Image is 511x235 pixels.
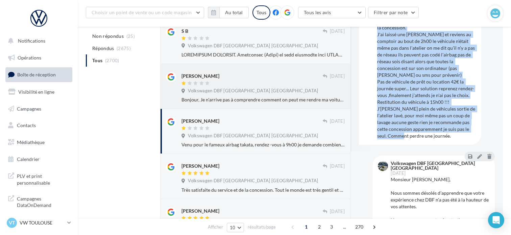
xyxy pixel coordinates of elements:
[188,133,318,139] span: Volkswagen DBF [GEOGRAPHIC_DATA] [GEOGRAPHIC_DATA]
[17,194,70,209] span: Campagnes DataOnDemand
[391,161,488,170] div: Volkswagen DBF [GEOGRAPHIC_DATA] [GEOGRAPHIC_DATA]
[17,105,41,111] span: Campagnes
[4,102,74,116] a: Campagnes
[17,72,56,77] span: Boîte de réception
[488,212,504,228] div: Open Intercom Messenger
[181,187,345,193] div: Très satisfaite du service et de la concession. Tout le monde est très gentil et attentionné enve...
[4,169,74,189] a: PLV et print personnalisable
[339,221,350,232] span: ...
[330,73,345,79] span: [DATE]
[18,38,45,44] span: Notifications
[18,55,41,61] span: Opérations
[377,4,476,139] div: Venu pour le fameux airbag takata, rendez -vous à 9h00 je demande combien de temps ça dure on me ...
[17,156,40,162] span: Calendrier
[181,141,345,148] div: Venu pour le fameux airbag takata, rendez -vous à 9h00 je demande combien de temps ça dure on me ...
[391,171,406,175] span: [DATE]
[188,178,318,184] span: Volkswagen DBF [GEOGRAPHIC_DATA] [GEOGRAPHIC_DATA]
[208,7,249,18] button: Au total
[17,139,45,145] span: Médiathèque
[330,28,345,34] span: [DATE]
[4,118,74,133] a: Contacts
[4,191,74,211] a: Campagnes DataOnDemand
[330,118,345,124] span: [DATE]
[188,88,318,94] span: Volkswagen DBF [GEOGRAPHIC_DATA] [GEOGRAPHIC_DATA]
[181,96,345,103] div: Bonjour, Je n'arrive pas à comprendre comment on peut me rendre ma voiture avec une odeur de mois...
[92,33,124,40] span: Non répondus
[326,221,337,232] span: 3
[181,51,345,58] div: LOREMIPSUM DOLORSIT. Ametconsec (Adipi) el sedd eiusmodte inci UTLABORE et DOLOREMAGN . Al enim a...
[181,163,219,169] div: [PERSON_NAME]
[4,67,74,82] a: Boîte de réception
[227,223,244,232] button: 10
[4,135,74,149] a: Médiathèque
[4,85,74,99] a: Visibilité en ligne
[92,45,114,52] span: Répondus
[17,171,70,186] span: PLV et print personnalisable
[181,208,219,214] div: [PERSON_NAME]
[304,9,331,15] span: Tous les avis
[9,219,15,226] span: VT
[314,221,325,232] span: 2
[86,7,204,18] button: Choisir un point de vente ou un code magasin
[368,7,419,18] button: Filtrer par note
[4,152,74,166] a: Calendrier
[4,34,71,48] button: Notifications
[188,43,318,49] span: Volkswagen DBF [GEOGRAPHIC_DATA] [GEOGRAPHIC_DATA]
[181,73,219,79] div: [PERSON_NAME]
[126,33,135,39] span: (25)
[208,224,223,230] span: Afficher
[18,89,54,95] span: Visibilité en ligne
[298,7,366,18] button: Tous les avis
[17,122,36,128] span: Contacts
[20,219,65,226] p: VW TOULOUSE
[5,216,72,229] a: VT VW TOULOUSE
[230,225,236,230] span: 10
[330,209,345,215] span: [DATE]
[252,5,270,20] div: Tous
[248,224,276,230] span: résultats/page
[330,163,345,169] span: [DATE]
[181,118,219,124] div: [PERSON_NAME]
[4,51,74,65] a: Opérations
[219,7,249,18] button: Au total
[117,46,131,51] span: (2675)
[92,9,192,15] span: Choisir un point de vente ou un code magasin
[352,221,366,232] span: 270
[301,221,312,232] span: 1
[181,28,188,34] div: S B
